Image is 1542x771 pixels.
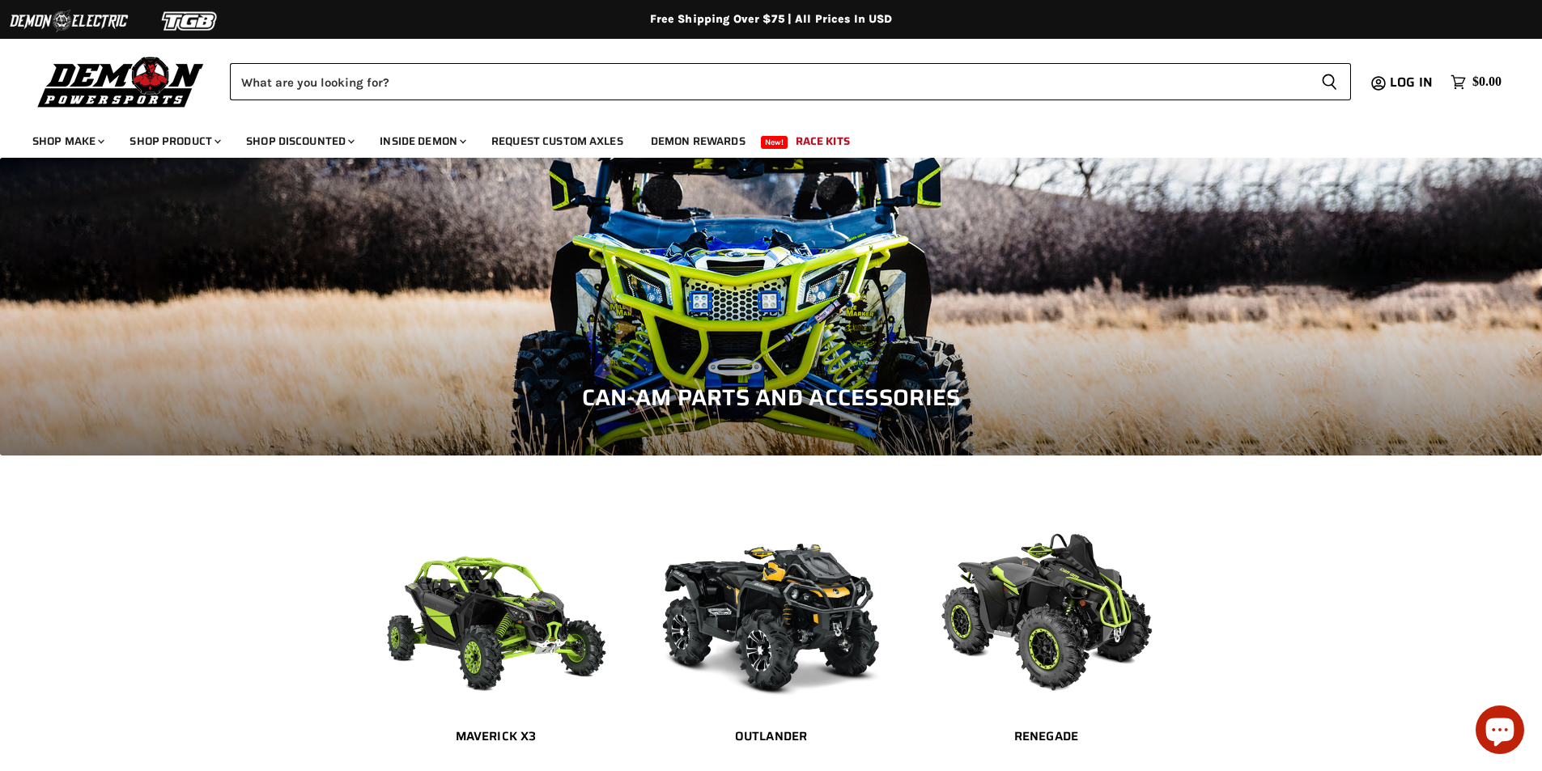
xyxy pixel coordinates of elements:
a: Shop Make [20,125,114,158]
form: Product [230,63,1351,100]
a: Log in [1383,75,1442,90]
a: Shop Product [117,125,231,158]
button: Search [1308,63,1351,100]
a: Outlander [650,718,893,756]
div: Free Shipping Over $75 | All Prices In USD [124,12,1419,27]
h1: Can-Am Parts and Accessories [24,384,1518,412]
img: Demon Powersports [32,53,210,110]
a: Request Custom Axles [479,125,635,158]
h2: Renegade [925,728,1168,745]
img: Demon Electric Logo 2 [8,6,130,36]
h2: Maverick X3 [375,728,618,745]
a: Renegade [925,718,1168,756]
span: $0.00 [1472,74,1502,90]
a: Demon Rewards [639,125,758,158]
a: Shop Discounted [234,125,364,158]
ul: Main menu [20,118,1497,158]
input: Search [230,63,1308,100]
img: Maverick X3 [375,504,618,706]
img: TGB Logo 2 [130,6,251,36]
a: Race Kits [784,125,862,158]
a: Maverick X3 [375,718,618,756]
h2: Outlander [650,728,893,745]
img: Renegade [925,504,1168,706]
inbox-online-store-chat: Shopify online store chat [1471,705,1529,758]
a: Inside Demon [367,125,476,158]
img: Outlander [650,504,893,706]
span: New! [761,136,788,149]
span: Log in [1390,72,1433,92]
a: $0.00 [1442,70,1510,94]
